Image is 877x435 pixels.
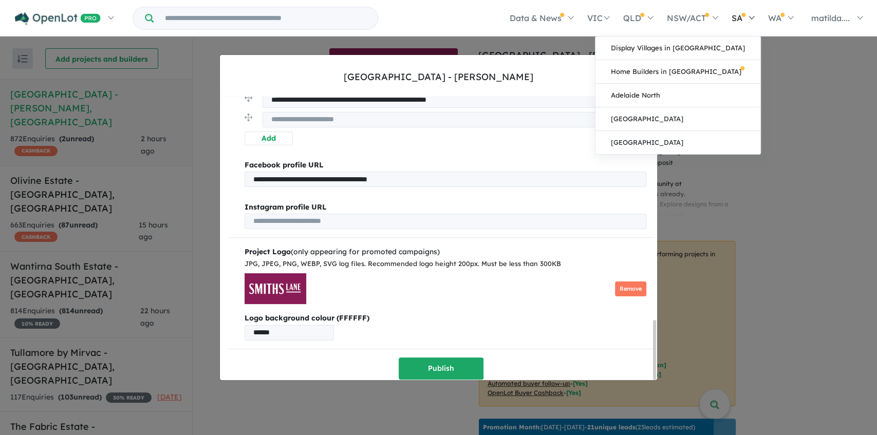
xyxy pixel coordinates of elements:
[344,70,533,84] div: [GEOGRAPHIC_DATA] - [PERSON_NAME]
[15,12,101,25] img: Openlot PRO Logo White
[245,202,327,212] b: Instagram profile URL
[245,312,647,325] b: Logo background colour (FFFFFF)
[595,36,760,60] a: Display Villages in [GEOGRAPHIC_DATA]
[245,131,293,145] button: Add
[811,13,850,23] span: matilda....
[245,273,306,304] img: Smiths%20Lane%20Estate%20-%20Clyde%20North___1743734715.png
[595,84,760,107] a: Adelaide North
[156,7,376,29] input: Try estate name, suburb, builder or developer
[245,247,291,256] b: Project Logo
[245,160,324,169] b: Facebook profile URL
[595,107,760,131] a: [GEOGRAPHIC_DATA]
[399,357,483,380] button: Publish
[245,258,647,270] div: JPG, JPEG, PNG, WEBP, SVG log files. Recommended logo height 200px. Must be less than 300KB
[595,131,760,154] a: [GEOGRAPHIC_DATA]
[615,281,646,296] button: Remove
[245,114,252,121] img: drag.svg
[245,246,647,258] div: (only appearing for promoted campaigns)
[595,60,760,84] a: Home Builders in [GEOGRAPHIC_DATA]
[245,94,252,102] img: drag.svg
